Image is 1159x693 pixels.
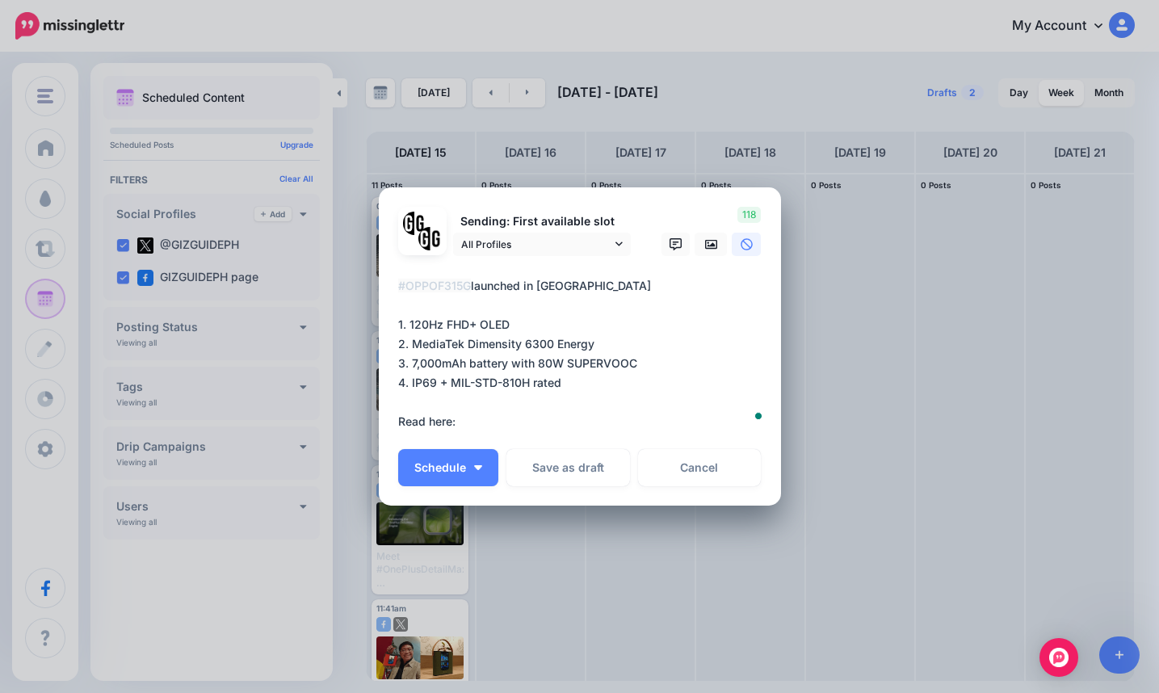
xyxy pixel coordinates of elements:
[398,276,770,431] textarea: To enrich screen reader interactions, please activate Accessibility in Grammarly extension settings
[506,449,630,486] button: Save as draft
[398,279,471,292] mark: #OPPOF315G
[737,207,761,223] span: 118
[638,449,762,486] a: Cancel
[398,276,770,431] div: launched in [GEOGRAPHIC_DATA] 1. 120Hz FHD+ OLED 2. MediaTek Dimensity 6300 Energy 3. 7,000mAh ba...
[398,449,498,486] button: Schedule
[414,462,466,473] span: Schedule
[1039,638,1078,677] div: Open Intercom Messenger
[474,465,482,470] img: arrow-down-white.png
[453,212,631,231] p: Sending: First available slot
[418,227,442,250] img: JT5sWCfR-79925.png
[453,233,631,256] a: All Profiles
[461,236,611,253] span: All Profiles
[403,212,426,235] img: 353459792_649996473822713_4483302954317148903_n-bsa138318.png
